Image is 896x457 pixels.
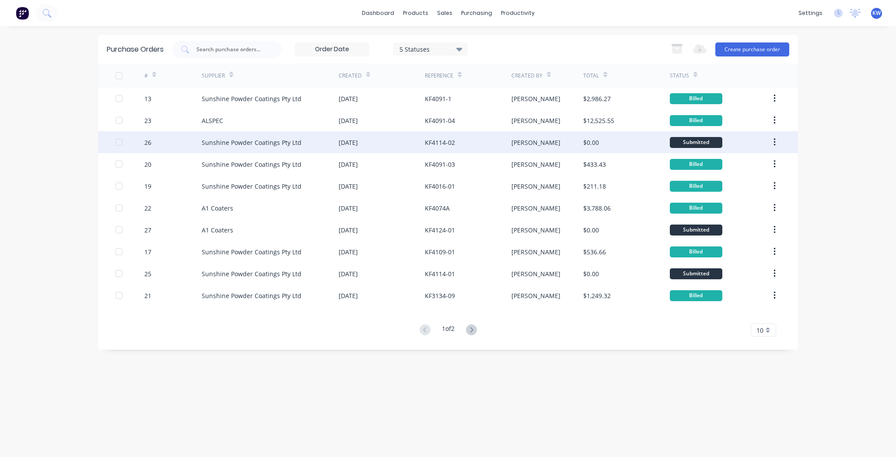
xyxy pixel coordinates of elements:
[202,138,301,147] div: Sunshine Powder Coatings Pty Ltd
[511,204,560,213] div: [PERSON_NAME]
[399,7,433,20] div: products
[583,182,606,191] div: $211.18
[497,7,539,20] div: productivity
[144,182,151,191] div: 19
[670,268,722,279] div: Submitted
[511,160,560,169] div: [PERSON_NAME]
[670,93,722,104] div: Billed
[202,269,301,278] div: Sunshine Powder Coatings Pty Ltd
[425,225,455,235] div: KF4124-01
[425,138,455,147] div: KF4114-02
[339,116,358,125] div: [DATE]
[144,204,151,213] div: 22
[144,72,148,80] div: #
[511,116,560,125] div: [PERSON_NAME]
[670,203,722,214] div: Billed
[583,291,611,300] div: $1,249.32
[339,225,358,235] div: [DATE]
[339,160,358,169] div: [DATE]
[295,43,369,56] input: Order Date
[144,291,151,300] div: 21
[583,116,614,125] div: $12,525.55
[339,138,358,147] div: [DATE]
[756,326,763,335] span: 10
[425,182,455,191] div: KF4016-01
[670,72,689,80] div: Status
[670,137,722,148] div: Submitted
[583,269,599,278] div: $0.00
[202,225,233,235] div: A1 Coaters
[715,42,789,56] button: Create purchase order
[425,116,455,125] div: KF4091-04
[144,138,151,147] div: 26
[144,225,151,235] div: 27
[583,160,606,169] div: $433.43
[202,94,301,103] div: Sunshine Powder Coatings Pty Ltd
[16,7,29,20] img: Factory
[425,247,455,257] div: KF4109-01
[425,72,453,80] div: Reference
[442,324,455,337] div: 1 of 2
[425,204,450,213] div: KF4074A
[144,247,151,257] div: 17
[144,269,151,278] div: 25
[583,138,599,147] div: $0.00
[670,115,722,126] div: Billed
[196,45,268,54] input: Search purchase orders...
[511,225,560,235] div: [PERSON_NAME]
[399,44,462,53] div: 5 Statuses
[339,269,358,278] div: [DATE]
[670,246,722,257] div: Billed
[144,160,151,169] div: 20
[339,247,358,257] div: [DATE]
[357,7,399,20] a: dashboard
[202,291,301,300] div: Sunshine Powder Coatings Pty Ltd
[425,269,455,278] div: KF4114-01
[202,116,223,125] div: ALSPEC
[511,269,560,278] div: [PERSON_NAME]
[339,72,362,80] div: Created
[670,159,722,170] div: Billed
[670,225,722,236] div: Submitted
[425,94,451,103] div: KF4091-1
[511,94,560,103] div: [PERSON_NAME]
[202,160,301,169] div: Sunshine Powder Coatings Pty Ltd
[511,247,560,257] div: [PERSON_NAME]
[433,7,457,20] div: sales
[511,138,560,147] div: [PERSON_NAME]
[425,291,455,300] div: KF3134-09
[144,94,151,103] div: 13
[670,181,722,192] div: Billed
[339,182,358,191] div: [DATE]
[107,44,164,55] div: Purchase Orders
[511,291,560,300] div: [PERSON_NAME]
[425,160,455,169] div: KF4091-03
[583,247,606,257] div: $536.66
[202,72,225,80] div: Supplier
[339,204,358,213] div: [DATE]
[872,9,881,17] span: KW
[511,182,560,191] div: [PERSON_NAME]
[583,72,599,80] div: Total
[202,182,301,191] div: Sunshine Powder Coatings Pty Ltd
[339,291,358,300] div: [DATE]
[457,7,497,20] div: purchasing
[794,7,827,20] div: settings
[670,290,722,301] div: Billed
[339,94,358,103] div: [DATE]
[583,225,599,235] div: $0.00
[144,116,151,125] div: 23
[511,72,542,80] div: Created By
[202,247,301,257] div: Sunshine Powder Coatings Pty Ltd
[583,204,611,213] div: $3,788.06
[583,94,611,103] div: $2,986.27
[202,204,233,213] div: A1 Coaters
